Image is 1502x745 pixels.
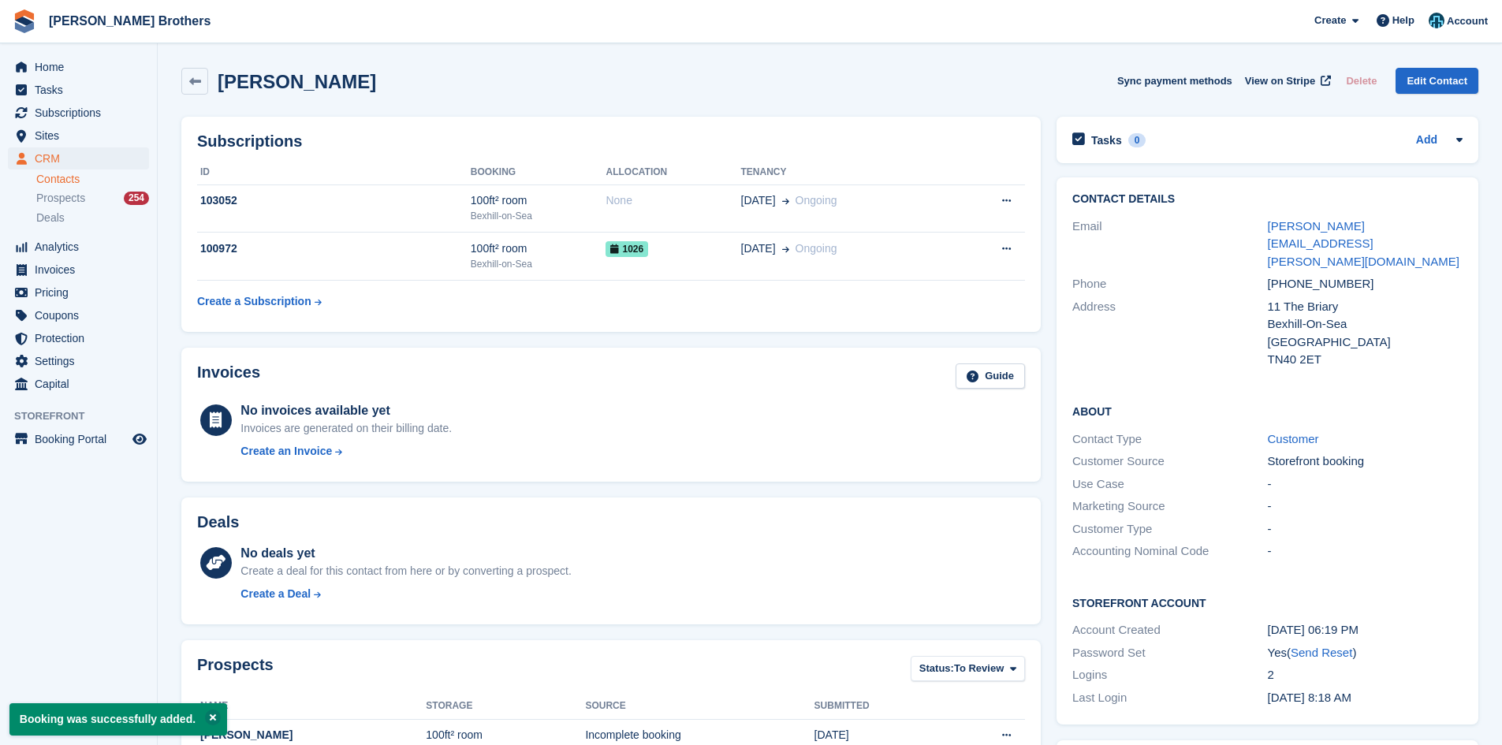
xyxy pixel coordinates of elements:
span: Booking Portal [35,428,129,450]
img: stora-icon-8386f47178a22dfd0bd8f6a31ec36ba5ce8667c1dd55bd0f319d3a0aa187defe.svg [13,9,36,33]
div: 103052 [197,192,471,209]
a: menu [8,259,149,281]
div: Storefront booking [1268,453,1463,471]
div: 2 [1268,666,1463,684]
div: Bexhill-on-Sea [471,209,606,223]
span: Coupons [35,304,129,326]
div: Create an Invoice [240,443,332,460]
span: Status: [919,661,954,676]
th: Submitted [814,694,946,719]
span: Protection [35,327,129,349]
div: Phone [1072,275,1267,293]
div: Customer Source [1072,453,1267,471]
a: menu [8,304,149,326]
div: Incomplete booking [585,727,814,743]
a: menu [8,350,149,372]
span: [DATE] [741,192,776,209]
span: 1026 [606,241,648,257]
div: Marketing Source [1072,497,1267,516]
div: [DATE] [814,727,946,743]
h2: About [1072,403,1463,419]
h2: Subscriptions [197,132,1025,151]
div: Create a Subscription [197,293,311,310]
button: Status: To Review [911,656,1025,682]
div: Yes [1268,644,1463,662]
p: Booking was successfully added. [9,703,227,736]
div: Email [1072,218,1267,271]
h2: Deals [197,513,239,531]
div: Logins [1072,666,1267,684]
span: Capital [35,373,129,395]
div: Password Set [1072,644,1267,662]
h2: Invoices [197,363,260,389]
div: 0 [1128,133,1146,147]
span: Account [1447,13,1488,29]
div: 100ft² room [471,192,606,209]
span: To Review [954,661,1004,676]
div: [DATE] 06:19 PM [1268,621,1463,639]
div: 11 The Briary [1268,298,1463,316]
a: menu [8,56,149,78]
a: Prospects 254 [36,190,149,207]
a: Send Reset [1291,646,1352,659]
h2: [PERSON_NAME] [218,71,376,92]
span: Storefront [14,408,157,424]
th: Tenancy [741,160,952,185]
span: Analytics [35,236,129,258]
div: Create a deal for this contact from here or by converting a prospect. [240,563,571,579]
div: No deals yet [240,544,571,563]
th: Allocation [606,160,740,185]
span: Home [35,56,129,78]
a: Edit Contact [1396,68,1478,94]
span: Prospects [36,191,85,206]
th: Name [197,694,426,719]
div: 100972 [197,240,471,257]
span: Subscriptions [35,102,129,124]
a: Create an Invoice [240,443,452,460]
span: Create [1314,13,1346,28]
span: [DATE] [741,240,776,257]
div: Address [1072,298,1267,369]
div: 100ft² room [426,727,585,743]
div: - [1268,475,1463,494]
th: Source [585,694,814,719]
div: Create a Deal [240,586,311,602]
a: menu [8,327,149,349]
th: Storage [426,694,585,719]
h2: Tasks [1091,133,1122,147]
a: Guide [956,363,1025,389]
a: [PERSON_NAME] Brothers [43,8,217,34]
th: ID [197,160,471,185]
a: menu [8,281,149,304]
a: Create a Subscription [197,287,322,316]
div: - [1268,520,1463,538]
div: Bexhill-on-Sea [471,257,606,271]
img: Helen Eldridge [1429,13,1444,28]
a: Add [1416,132,1437,150]
span: Tasks [35,79,129,101]
a: Customer [1268,432,1319,445]
span: Ongoing [796,194,837,207]
div: [PHONE_NUMBER] [1268,275,1463,293]
button: Delete [1340,68,1383,94]
th: Booking [471,160,606,185]
a: Deals [36,210,149,226]
a: menu [8,125,149,147]
span: Invoices [35,259,129,281]
span: Ongoing [796,242,837,255]
div: Customer Type [1072,520,1267,538]
span: Pricing [35,281,129,304]
div: Invoices are generated on their billing date. [240,420,452,437]
a: Create a Deal [240,586,571,602]
a: Preview store [130,430,149,449]
span: Sites [35,125,129,147]
div: Contact Type [1072,430,1267,449]
div: [PERSON_NAME] [200,727,426,743]
a: menu [8,236,149,258]
div: No invoices available yet [240,401,452,420]
div: - [1268,542,1463,561]
span: Help [1392,13,1414,28]
a: menu [8,373,149,395]
div: Accounting Nominal Code [1072,542,1267,561]
span: ( ) [1287,646,1356,659]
